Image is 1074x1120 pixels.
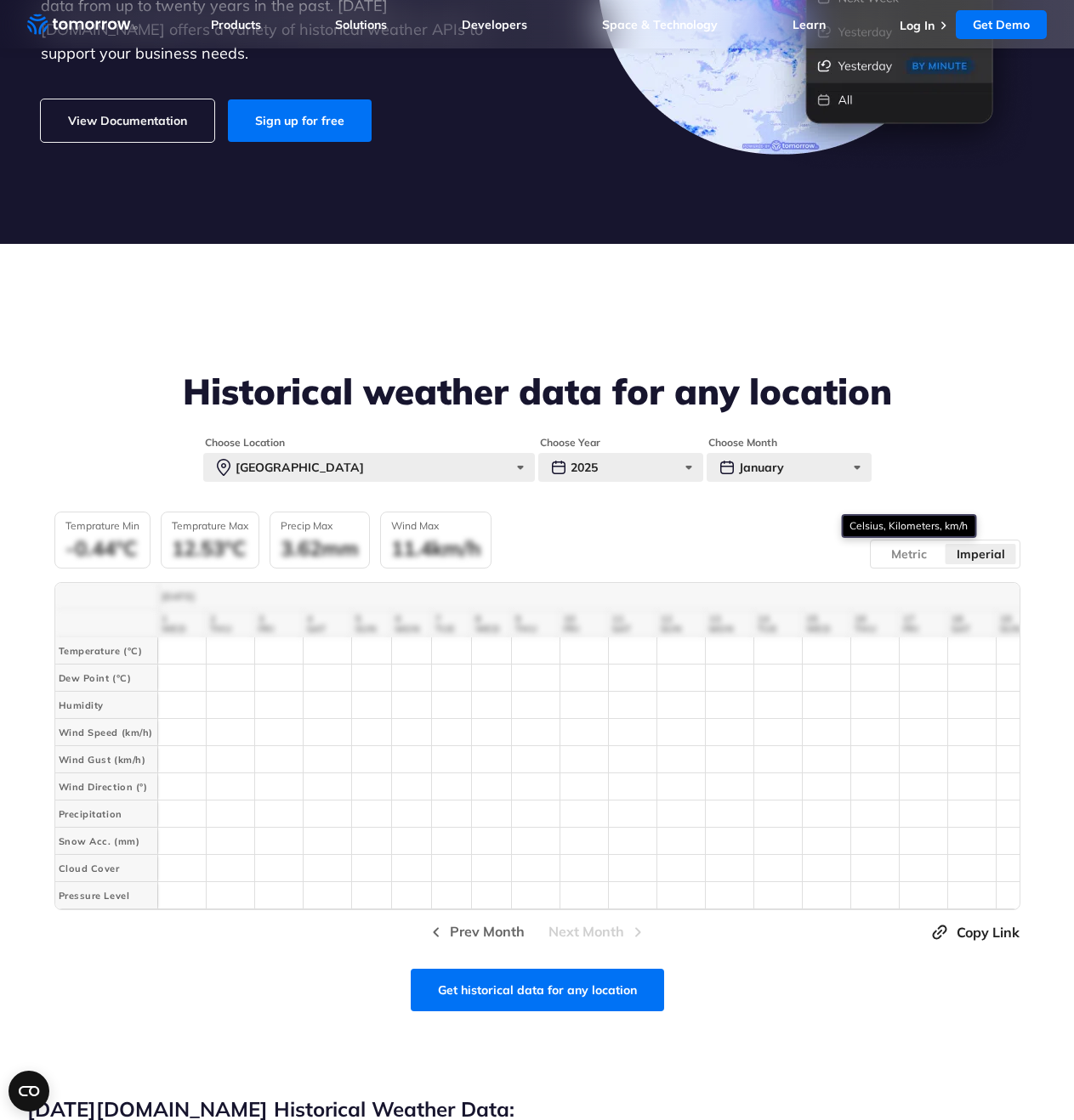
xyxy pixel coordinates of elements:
[873,543,946,565] label: Metric
[929,922,1020,942] button: Copy Link
[957,922,1020,942] span: Copy Link
[211,17,261,32] a: Products
[793,17,826,32] a: Learn
[707,453,872,482] div: January
[335,17,387,32] a: Solutions
[450,921,525,942] span: Prev Month
[411,969,664,1011] a: Get historical data for any location
[203,436,287,450] legend: Choose Location
[27,12,138,37] a: Home link
[54,371,1020,412] h2: Historical weather data for any location
[421,920,530,943] button: Prev Month
[602,17,718,32] a: Space & Technology
[538,453,703,482] div: 2025
[462,17,527,32] a: Developers
[538,436,602,450] legend: Choose Year
[956,10,1047,39] a: Get Demo
[945,543,1017,565] label: Imperial
[707,436,779,450] legend: Choose Month
[228,99,372,142] a: Sign up for free
[900,18,935,33] a: Log In
[203,453,535,482] div: [GEOGRAPHIC_DATA]
[41,99,214,142] a: View Documentation
[9,1071,49,1112] button: Open CMP widget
